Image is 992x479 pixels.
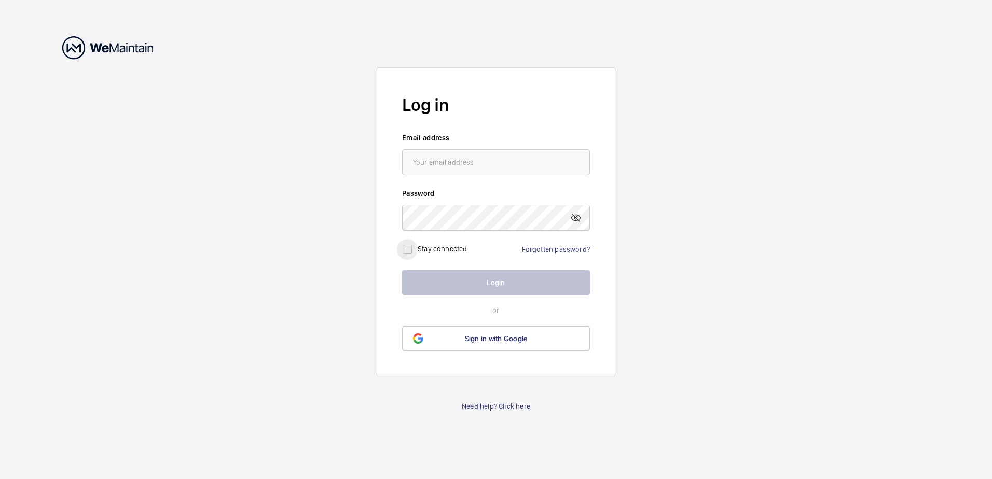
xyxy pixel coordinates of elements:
[402,188,590,199] label: Password
[465,334,528,343] span: Sign in with Google
[402,270,590,295] button: Login
[462,401,530,412] a: Need help? Click here
[522,245,590,253] a: Forgotten password?
[402,133,590,143] label: Email address
[402,93,590,117] h2: Log in
[402,305,590,316] p: or
[402,149,590,175] input: Your email address
[418,245,467,253] label: Stay connected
